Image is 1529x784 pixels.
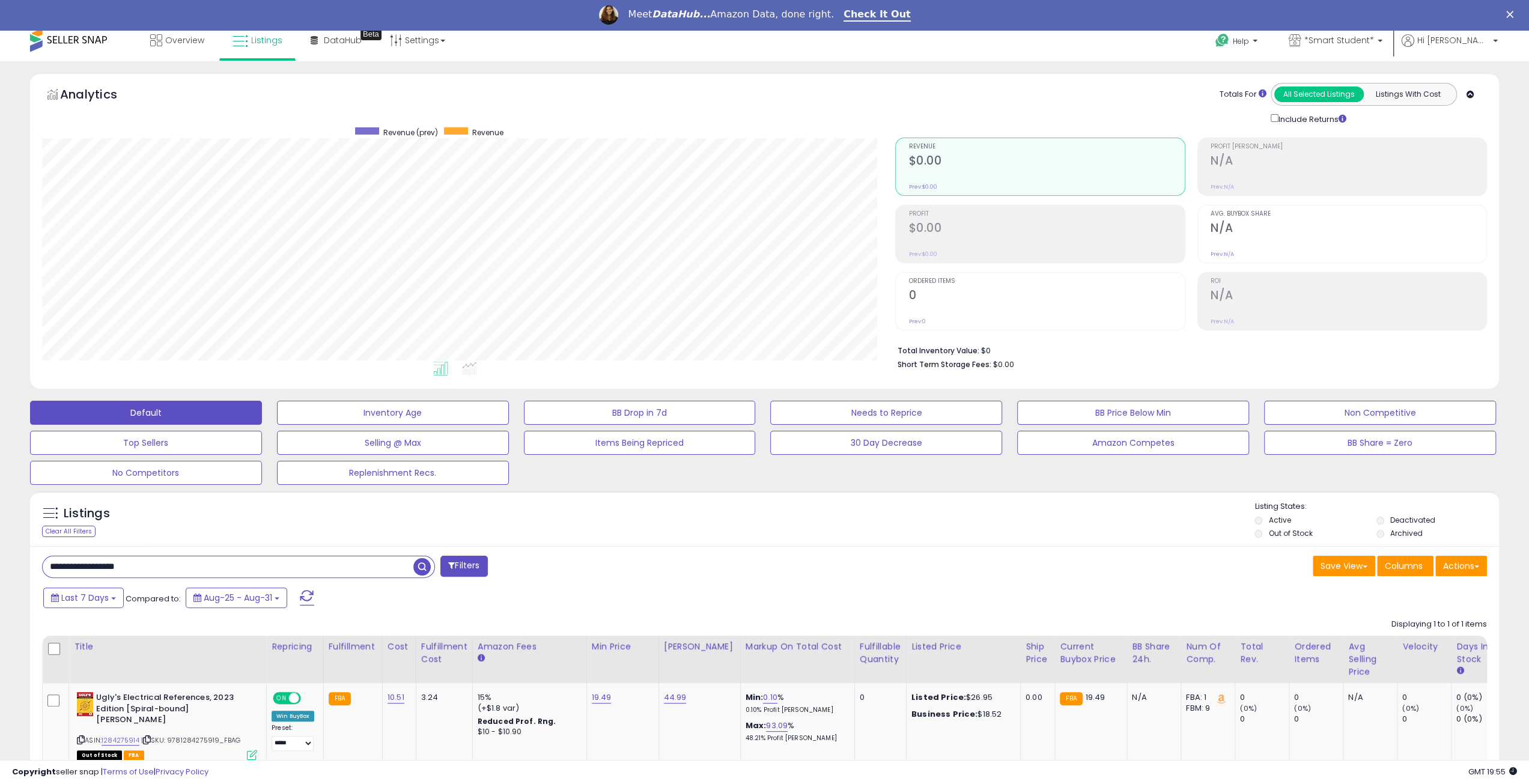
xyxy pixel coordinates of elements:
div: 3.24 [421,692,463,703]
small: Prev: N/A [1211,318,1234,325]
div: seller snap | | [12,767,208,778]
h2: N/A [1211,288,1486,305]
li: $0 [897,342,1478,357]
button: Actions [1435,556,1487,576]
button: 30 Day Decrease [770,431,1002,455]
b: Business Price: [911,708,977,720]
h2: N/A [1211,221,1486,237]
button: Non Competitive [1264,401,1496,425]
small: Prev: N/A [1211,251,1234,258]
small: Prev: $0.00 [908,183,937,190]
button: Replenishment Recs. [277,461,509,485]
button: BB Price Below Min [1017,401,1249,425]
div: Preset: [272,724,314,751]
a: DataHub [302,22,371,58]
a: Settings [381,22,454,58]
div: Min Price [592,640,654,653]
a: Help [1206,24,1269,61]
small: (0%) [1294,703,1311,713]
span: Profit [908,211,1184,217]
div: Fulfillment [329,640,377,653]
span: 19.49 [1086,691,1105,703]
span: Columns [1385,560,1423,572]
div: FBA: 1 [1186,692,1226,703]
span: Revenue (prev) [383,127,438,138]
div: Current Buybox Price [1060,640,1122,666]
b: Total Inventory Value: [897,345,979,356]
button: Listings With Cost [1363,87,1453,102]
span: Revenue [908,144,1184,150]
h5: Analytics [60,86,141,106]
b: Ugly's Electrical References, 2023 Edition [Spiral-bound] [PERSON_NAME] [96,692,242,729]
div: 0 (0%) [1456,692,1505,703]
b: Min: [746,691,764,703]
i: DataHub... [652,8,710,20]
span: Overview [165,34,204,46]
div: BB Share 24h. [1132,640,1176,666]
div: [PERSON_NAME] [664,640,735,653]
a: Terms of Use [103,766,154,777]
span: ROI [1211,278,1486,285]
div: 0 [1294,714,1343,725]
div: Include Returns [1262,112,1361,126]
th: The percentage added to the cost of goods (COGS) that forms the calculator for Min & Max prices. [740,636,854,683]
div: Totals For [1220,89,1266,100]
a: 0.10 [763,691,777,703]
div: Title [74,640,261,653]
a: Check It Out [844,8,911,22]
div: Total Rev. [1240,640,1284,666]
b: Short Term Storage Fees: [897,359,991,369]
small: FBA [329,692,351,705]
span: Hi [PERSON_NAME] [1417,34,1489,46]
small: (0%) [1456,703,1473,713]
div: Repricing [272,640,318,653]
button: Filters [440,556,487,577]
span: DataHub [324,34,362,46]
div: N/A [1348,692,1388,703]
div: Ship Price [1026,640,1050,666]
h5: Listings [64,505,110,522]
button: BB Share = Zero [1264,431,1496,455]
small: (0%) [1240,703,1257,713]
div: 0 [1402,714,1451,725]
div: (+$1.8 var) [478,703,577,714]
span: Avg. Buybox Share [1211,211,1486,217]
small: Prev: $0.00 [908,251,937,258]
label: Archived [1390,528,1423,538]
label: Out of Stock [1268,528,1312,538]
a: 19.49 [592,691,612,703]
a: Privacy Policy [156,766,208,777]
div: Meet Amazon Data, done right. [628,8,834,20]
div: % [746,692,845,714]
img: 51C57GyhOWL._SL40_.jpg [77,692,93,716]
b: Listed Price: [911,691,966,703]
b: Max: [746,720,767,731]
a: 1284275914 [102,735,139,746]
div: Displaying 1 to 1 of 1 items [1391,619,1487,630]
span: Profit [PERSON_NAME] [1211,144,1486,150]
div: 0 [1240,692,1289,703]
div: Days In Stock [1456,640,1500,666]
h2: $0.00 [908,154,1184,170]
div: Ordered Items [1294,640,1338,666]
h2: 0 [908,288,1184,305]
a: 44.99 [664,691,687,703]
div: Tooltip anchor [360,28,381,40]
button: Items Being Repriced [524,431,756,455]
span: Last 7 Days [61,592,109,604]
div: Clear All Filters [42,526,96,537]
small: Prev: 0 [908,318,925,325]
span: 2025-09-8 19:55 GMT [1468,766,1517,777]
span: Help [1233,36,1249,46]
button: Aug-25 - Aug-31 [186,588,287,608]
div: Fulfillable Quantity [860,640,901,666]
div: ASIN: [77,692,257,759]
button: Amazon Competes [1017,431,1249,455]
span: All listings that are currently out of stock and unavailable for purchase on Amazon [77,750,122,761]
div: N/A [1132,692,1172,703]
span: Revenue [472,127,503,138]
div: Win BuyBox [272,711,314,722]
div: % [746,720,845,743]
div: Num of Comp. [1186,640,1230,666]
label: Active [1268,515,1290,525]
